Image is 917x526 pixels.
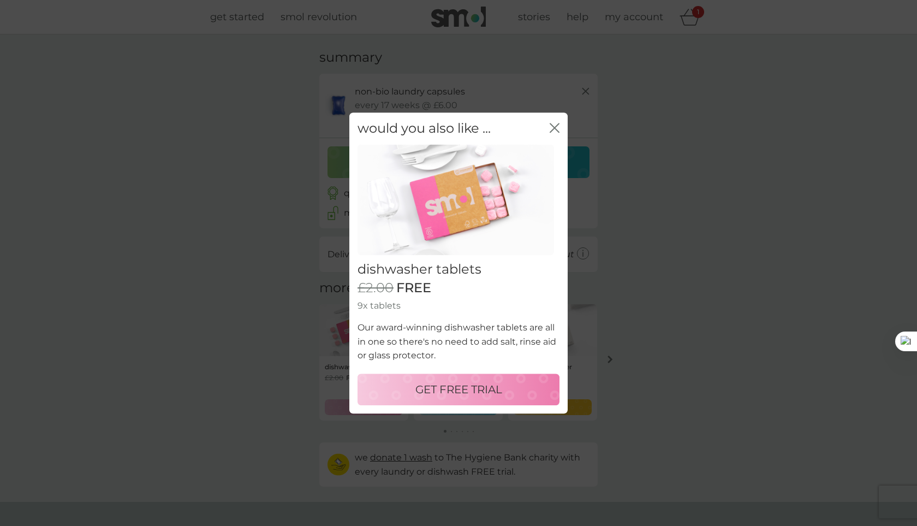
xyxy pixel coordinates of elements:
[358,374,559,405] button: GET FREE TRIAL
[358,321,559,363] p: Our award-winning dishwasher tablets are all in one so there's no need to add salt, rinse aid or ...
[358,280,394,296] span: £2.00
[396,280,431,296] span: FREE
[550,123,559,134] button: close
[415,381,502,398] p: GET FREE TRIAL
[358,262,559,277] h2: dishwasher tablets
[358,299,559,313] p: 9x tablets
[358,121,491,137] h2: would you also like ...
